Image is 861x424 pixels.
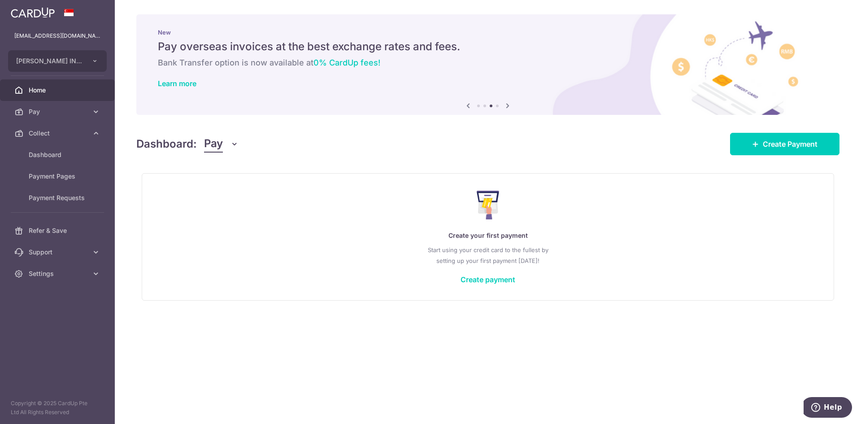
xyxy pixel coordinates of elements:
[730,133,839,155] a: Create Payment
[158,57,818,68] h6: Bank Transfer option is now available at
[29,193,88,202] span: Payment Requests
[136,14,839,115] img: International Invoice Banner
[204,136,239,153] button: Pay
[8,50,107,72] button: [PERSON_NAME] INTERIOR DESIGN PTE. LTD.
[313,58,380,67] span: 0% CardUp fees!
[29,129,88,138] span: Collect
[477,191,500,219] img: Make Payment
[158,79,196,88] a: Learn more
[29,150,88,159] span: Dashboard
[29,269,88,278] span: Settings
[16,57,83,66] span: [PERSON_NAME] INTERIOR DESIGN PTE. LTD.
[29,248,88,257] span: Support
[29,107,88,116] span: Pay
[160,245,816,266] p: Start using your credit card to the fullest by setting up your first payment [DATE]!
[158,29,818,36] p: New
[29,86,88,95] span: Home
[763,139,818,149] span: Create Payment
[136,136,197,152] h4: Dashboard:
[29,226,88,235] span: Refer & Save
[29,172,88,181] span: Payment Pages
[160,230,816,241] p: Create your first payment
[461,275,515,284] a: Create payment
[158,39,818,54] h5: Pay overseas invoices at the best exchange rates and fees.
[804,397,852,420] iframe: Opens a widget where you can find more information
[14,31,100,40] p: [EMAIL_ADDRESS][DOMAIN_NAME]
[204,136,223,153] span: Pay
[11,7,55,18] img: CardUp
